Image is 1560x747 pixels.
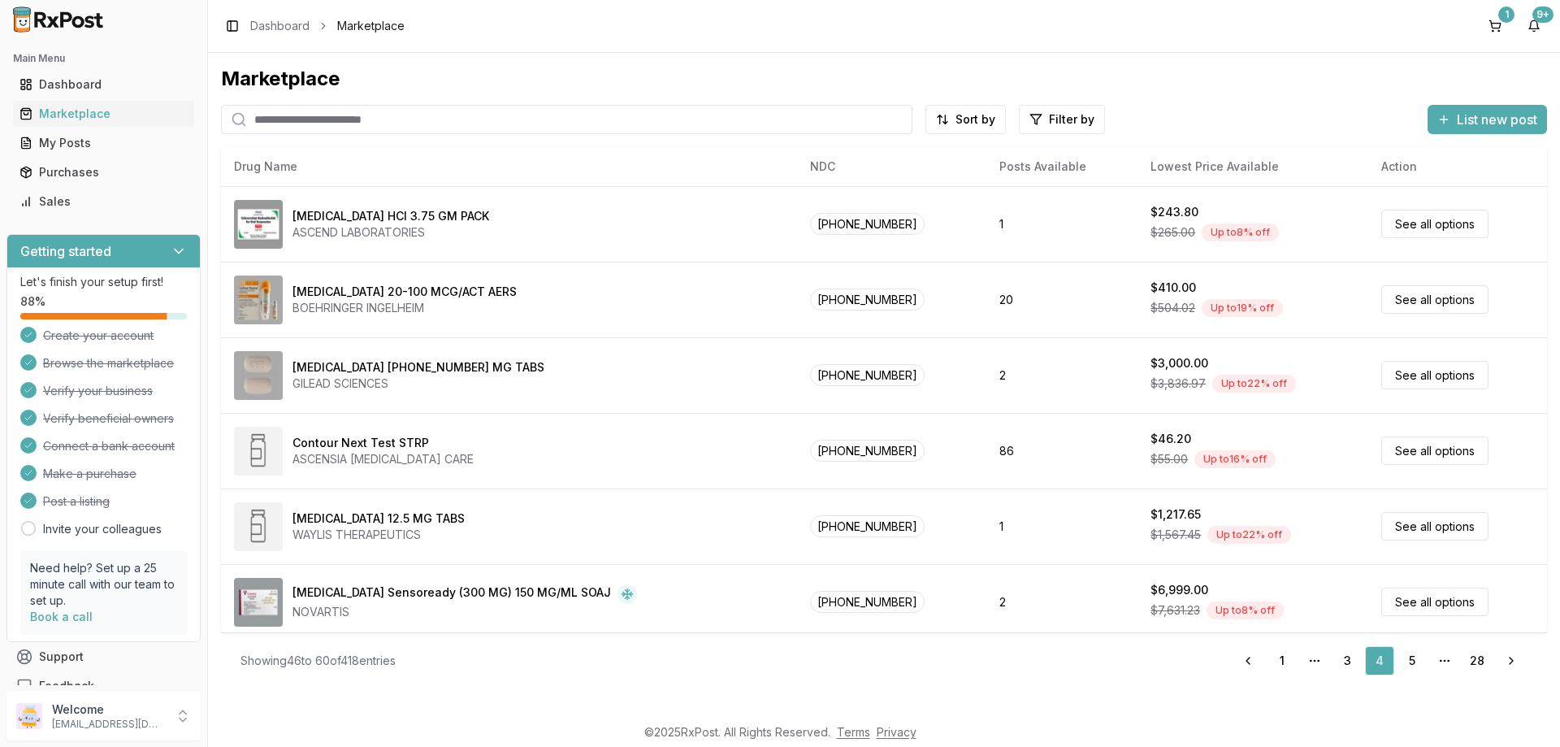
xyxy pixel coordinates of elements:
[1202,224,1279,241] div: Up to 8 % off
[6,671,201,701] button: Feedback
[1381,436,1488,465] a: See all options
[19,76,188,93] div: Dashboard
[30,560,177,609] p: Need help? Set up a 25 minute call with our team to set up.
[986,489,1138,564] td: 1
[1049,111,1094,128] span: Filter by
[16,703,42,729] img: User avatar
[1381,361,1488,389] a: See all options
[221,66,1547,92] div: Marketplace
[292,584,611,604] div: [MEDICAL_DATA] Sensoready (300 MG) 150 MG/ML SOAJ
[1482,13,1508,39] button: 1
[292,359,544,376] div: [MEDICAL_DATA] [PHONE_NUMBER] MG TABS
[292,300,517,316] div: BOEHRINGER INGELHEIM
[43,410,174,427] span: Verify beneficial owners
[837,725,870,739] a: Terms
[13,128,194,158] a: My Posts
[292,224,489,241] div: ASCEND LABORATORIES
[1381,210,1488,238] a: See all options
[292,376,544,392] div: GILEAD SCIENCES
[234,276,283,324] img: Combivent Respimat 20-100 MCG/ACT AERS
[234,200,283,249] img: Colesevelam HCl 3.75 GM PACK
[810,515,925,537] span: [PHONE_NUMBER]
[43,438,175,454] span: Connect a bank account
[1137,147,1367,186] th: Lowest Price Available
[1428,113,1547,129] a: List new post
[1365,646,1394,675] a: 4
[6,189,201,215] button: Sales
[1150,300,1195,316] span: $504.02
[250,18,310,34] a: Dashboard
[43,328,154,344] span: Create your account
[1150,376,1206,392] span: $3,836.97
[1212,375,1296,393] div: Up to 22 % off
[1150,602,1200,619] span: $7,631.23
[1495,646,1527,675] a: Go to next page
[43,355,174,371] span: Browse the marketplace
[1381,588,1488,616] a: See all options
[1150,204,1198,220] div: $243.80
[13,158,194,187] a: Purchases
[1232,646,1527,675] nav: pagination
[1150,451,1188,467] span: $55.00
[1381,285,1488,314] a: See all options
[1202,299,1283,317] div: Up to 19 % off
[1332,646,1362,675] a: 3
[337,18,405,34] span: Marketplace
[43,493,110,510] span: Post a listing
[955,111,995,128] span: Sort by
[234,427,283,476] img: Contour Next Test STRP
[234,351,283,400] img: Complera 200-25-300 MG TABS
[240,653,396,669] div: Showing 46 to 60 of 418 entries
[877,725,916,739] a: Privacy
[1150,355,1208,371] div: $3,000.00
[292,604,637,620] div: NOVARTIS
[1505,692,1544,731] iframe: Intercom live chat
[292,451,474,467] div: ASCENSIA [MEDICAL_DATA] CARE
[797,147,986,186] th: NDC
[6,101,201,127] button: Marketplace
[1368,147,1547,186] th: Action
[20,241,111,261] h3: Getting started
[810,289,925,311] span: [PHONE_NUMBER]
[810,364,925,386] span: [PHONE_NUMBER]
[1150,431,1191,447] div: $46.20
[1397,646,1427,675] a: 5
[292,510,465,527] div: [MEDICAL_DATA] 12.5 MG TABS
[1232,646,1264,675] a: Go to previous page
[1150,506,1201,523] div: $1,217.65
[1019,105,1105,134] button: Filter by
[986,147,1138,186] th: Posts Available
[986,186,1138,262] td: 1
[13,70,194,99] a: Dashboard
[1150,527,1201,543] span: $1,567.45
[292,284,517,300] div: [MEDICAL_DATA] 20-100 MCG/ACT AERS
[19,135,188,151] div: My Posts
[43,466,136,482] span: Make a purchase
[292,435,429,451] div: Contour Next Test STRP
[52,701,165,718] p: Welcome
[6,130,201,156] button: My Posts
[43,383,153,399] span: Verify your business
[292,527,465,543] div: WAYLIS THERAPEUTICS
[1521,13,1547,39] button: 9+
[810,591,925,613] span: [PHONE_NUMBER]
[6,72,201,98] button: Dashboard
[1194,450,1276,468] div: Up to 16 % off
[925,105,1006,134] button: Sort by
[221,147,797,186] th: Drug Name
[20,293,45,310] span: 88 %
[1457,110,1537,129] span: List new post
[1207,602,1284,619] div: Up to 8 % off
[19,164,188,180] div: Purchases
[43,521,162,537] a: Invite your colleagues
[13,187,194,216] a: Sales
[20,274,187,290] p: Let's finish your setup first!
[986,337,1138,413] td: 2
[810,440,925,462] span: [PHONE_NUMBER]
[30,610,93,623] a: Book a call
[986,413,1138,489] td: 86
[13,99,194,128] a: Marketplace
[19,106,188,122] div: Marketplace
[292,208,489,224] div: [MEDICAL_DATA] HCl 3.75 GM PACK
